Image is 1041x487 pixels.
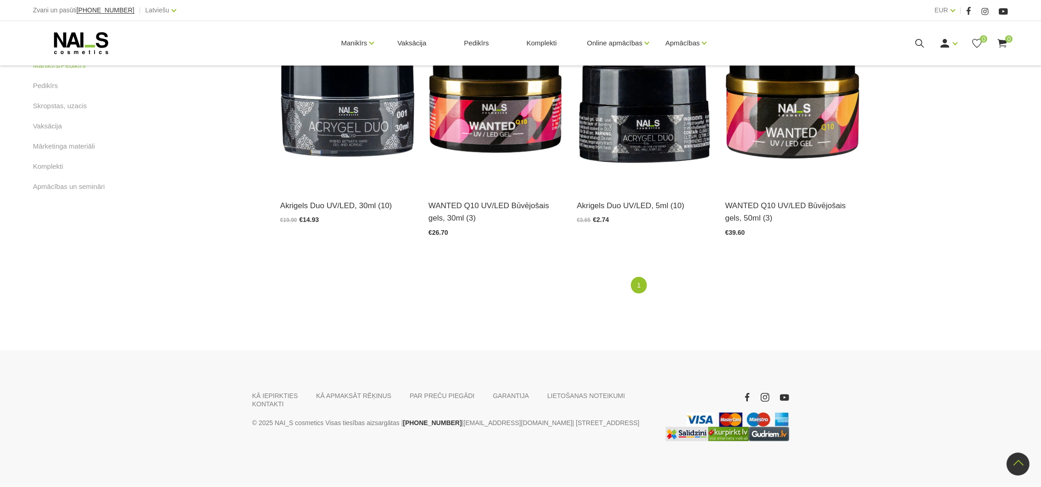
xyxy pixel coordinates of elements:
a: Akrigels Duo UV/LED, 30ml (10) [280,199,415,212]
a: GARANTIJA [493,392,529,400]
a: KĀ APMAKSĀT RĒĶINUS [316,392,391,400]
img: Gels WANTED NAILS cosmetics tehniķu komanda ir radījusi gelu, kas ilgi jau ir katra meistara mekl... [429,3,563,188]
a: Pedikīrs [456,21,496,65]
a: 0 [971,38,983,49]
span: 0 [980,35,987,43]
img: Lielākais Latvijas interneta veikalu preču meklētājs [708,427,749,441]
a: Latviešu [145,5,169,16]
a: Skropstas, uzacis [33,100,87,111]
a: EUR [935,5,948,16]
p: © 2025 NAI_S cosmetics Visas tiesības aizsargātas | | | [STREET_ADDRESS] [252,417,651,428]
span: €39.60 [725,229,745,236]
span: €3.65 [577,217,590,223]
span: 0 [1005,35,1013,43]
a: Komplekti [33,161,63,172]
img: Gels WANTED NAILS cosmetics tehniķu komanda ir radījusi gelu, kas ilgi jau ir katra meistara mekl... [725,3,860,188]
span: €2.74 [593,216,609,223]
img: Kas ir AKRIGELS “DUO GEL” un kādas problēmas tas risina?• Tas apvieno ērti modelējamā akrigela un... [280,3,415,188]
a: [EMAIL_ADDRESS][DOMAIN_NAME] [463,417,572,428]
a: Mārketinga materiāli [33,141,95,152]
a: 1 [631,277,646,294]
img: Labākā cena interneta veikalos - Samsung, Cena, iPhone, Mobilie telefoni [666,427,708,441]
span: | [960,5,962,16]
img: Kas ir AKRIGELS “DUO GEL” un kādas problēmas tas risina?• Tas apvieno ērti modelējamā akrigela un... [577,3,711,188]
a: LIETOŠANAS NOTEIKUMI [547,392,625,400]
nav: catalog-product-list [280,277,1008,294]
div: Zvani un pasūti [33,5,134,16]
a: 0 [996,38,1008,49]
a: Akrigels Duo UV/LED, 5ml (10) [577,199,711,212]
a: Vaksācija [33,121,62,132]
a: WANTED Q10 UV/LED Būvējošais gels, 30ml (3) [429,199,563,224]
span: €19.90 [280,217,297,223]
a: Vaksācija [390,21,434,65]
span: €26.70 [429,229,448,236]
a: [PHONE_NUMBER] [77,7,134,14]
span: | [139,5,141,16]
a: Manikīrs/Pedikīrs [33,60,86,71]
a: WANTED Q10 UV/LED Būvējošais gels, 50ml (3) [725,199,860,224]
img: www.gudriem.lv/veikali/lv [749,427,789,441]
a: PAR PREČU PIEGĀDI [410,392,474,400]
a: KONTAKTI [252,400,284,408]
a: Pedikīrs [33,80,58,91]
a: Manikīrs [341,25,367,61]
span: €14.93 [299,216,319,223]
span: [PHONE_NUMBER] [77,6,134,14]
a: [PHONE_NUMBER] [403,417,462,428]
a: Apmācības [665,25,700,61]
a: KĀ IEPIRKTIES [252,392,298,400]
a: https://www.gudriem.lv/veikali/lv [749,427,789,441]
a: Komplekti [519,21,564,65]
a: Apmācības un semināri [33,181,105,192]
a: Online apmācības [587,25,642,61]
